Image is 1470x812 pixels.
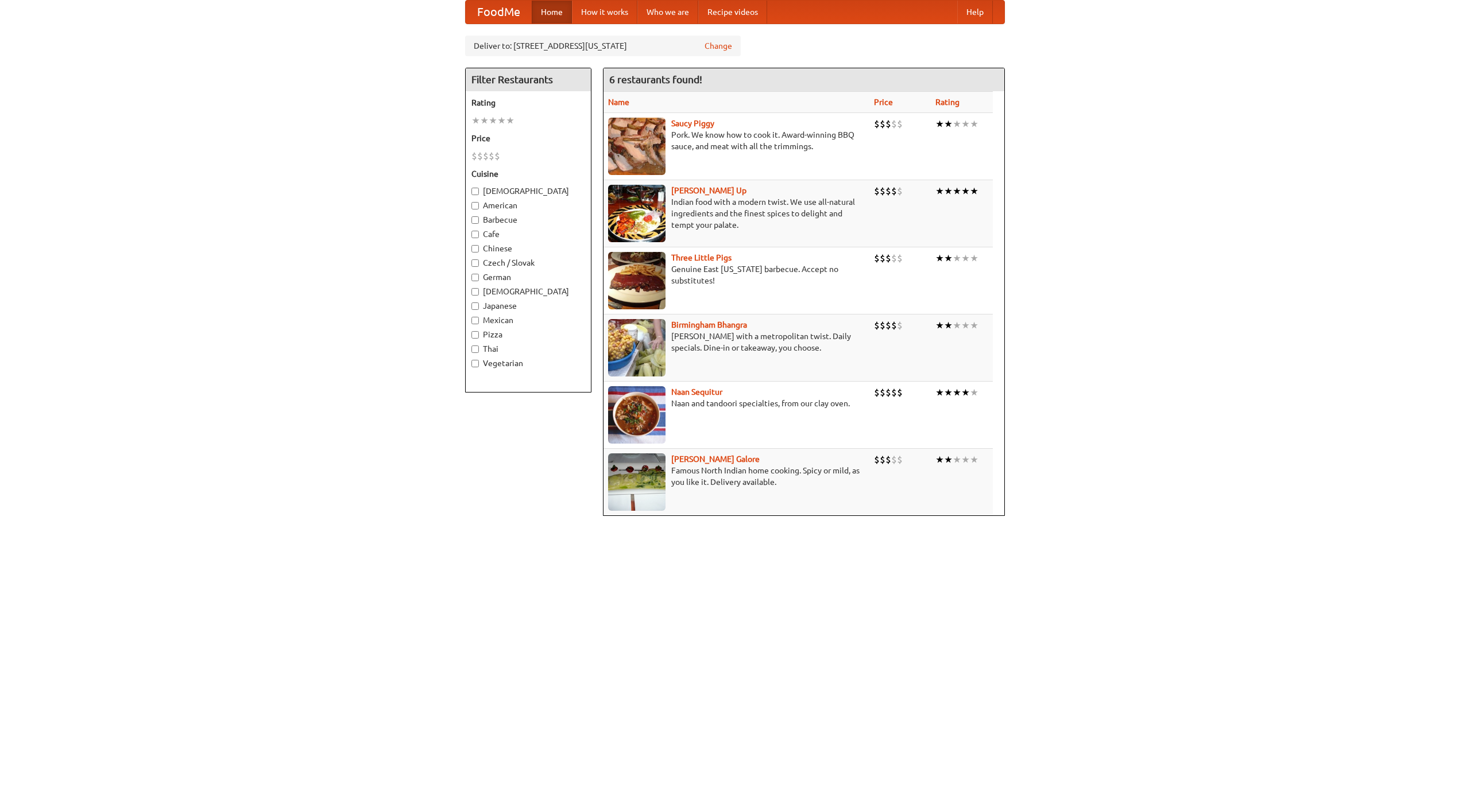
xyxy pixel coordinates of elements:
[489,114,497,127] li: ★
[471,274,479,281] input: German
[471,214,585,226] label: Barbecue
[506,114,514,127] li: ★
[944,453,953,466] li: ★
[961,319,970,332] li: ★
[944,252,953,265] li: ★
[471,259,479,267] input: Czech / Slovak
[471,133,585,144] h5: Price
[874,386,880,399] li: $
[471,188,479,195] input: [DEMOGRAPHIC_DATA]
[497,114,506,127] li: ★
[471,257,585,269] label: Czech / Slovak
[880,453,885,466] li: $
[891,118,897,130] li: $
[897,118,903,130] li: $
[608,118,666,175] img: saucy.jpg
[935,185,944,197] li: ★
[891,252,897,265] li: $
[961,185,970,197] li: ★
[953,185,961,197] li: ★
[608,465,865,488] p: Famous North Indian home cooking. Spicy or mild, as you like it. Delivery available.
[466,68,591,91] h4: Filter Restaurants
[471,286,585,297] label: [DEMOGRAPHIC_DATA]
[471,317,479,324] input: Mexican
[471,150,477,162] li: $
[874,98,893,107] a: Price
[608,331,865,353] p: [PERSON_NAME] with a metropolitan twist. Daily specials. Dine-in or takeaway, you choose.
[891,453,897,466] li: $
[471,300,585,312] label: Japanese
[944,319,953,332] li: ★
[961,252,970,265] li: ★
[671,320,747,329] a: Birmingham Bhangra
[471,200,585,211] label: American
[970,185,978,197] li: ★
[953,319,961,332] li: ★
[885,386,891,399] li: $
[698,1,767,24] a: Recipe videos
[671,454,760,464] b: [PERSON_NAME] Galore
[953,453,961,466] li: ★
[970,118,978,130] li: ★
[471,345,479,353] input: Thai
[572,1,637,24] a: How it works
[671,387,722,397] a: Naan Sequitur
[483,150,489,162] li: $
[608,98,629,107] a: Name
[970,319,978,332] li: ★
[935,118,944,130] li: ★
[471,185,585,197] label: [DEMOGRAPHIC_DATA]
[471,343,585,355] label: Thai
[944,185,953,197] li: ★
[961,118,970,130] li: ★
[880,386,885,399] li: $
[494,150,500,162] li: $
[480,114,489,127] li: ★
[471,331,479,339] input: Pizza
[608,196,865,231] p: Indian food with a modern twist. We use all-natural ingredients and the finest spices to delight ...
[885,319,891,332] li: $
[935,319,944,332] li: ★
[897,185,903,197] li: $
[471,168,585,180] h5: Cuisine
[671,186,746,195] a: [PERSON_NAME] Up
[970,252,978,265] li: ★
[874,319,880,332] li: $
[874,118,880,130] li: $
[961,386,970,399] li: ★
[465,36,741,56] div: Deliver to: [STREET_ADDRESS][US_STATE]
[885,118,891,130] li: $
[532,1,572,24] a: Home
[705,40,732,52] a: Change
[953,386,961,399] li: ★
[471,360,479,367] input: Vegetarian
[880,319,885,332] li: $
[471,329,585,340] label: Pizza
[471,216,479,224] input: Barbecue
[637,1,698,24] a: Who we are
[885,453,891,466] li: $
[891,185,897,197] li: $
[935,252,944,265] li: ★
[944,386,953,399] li: ★
[957,1,993,24] a: Help
[471,228,585,240] label: Cafe
[671,253,732,262] a: Three Little Pigs
[471,288,479,296] input: [DEMOGRAPHIC_DATA]
[471,231,479,238] input: Cafe
[609,74,702,85] ng-pluralize: 6 restaurants found!
[935,386,944,399] li: ★
[671,119,714,128] a: Saucy Piggy
[471,202,479,209] input: American
[477,150,483,162] li: $
[961,453,970,466] li: ★
[608,319,666,376] img: bhangra.jpg
[897,319,903,332] li: $
[897,252,903,265] li: $
[489,150,494,162] li: $
[608,398,865,409] p: Naan and tandoori specialties, from our clay oven.
[970,453,978,466] li: ★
